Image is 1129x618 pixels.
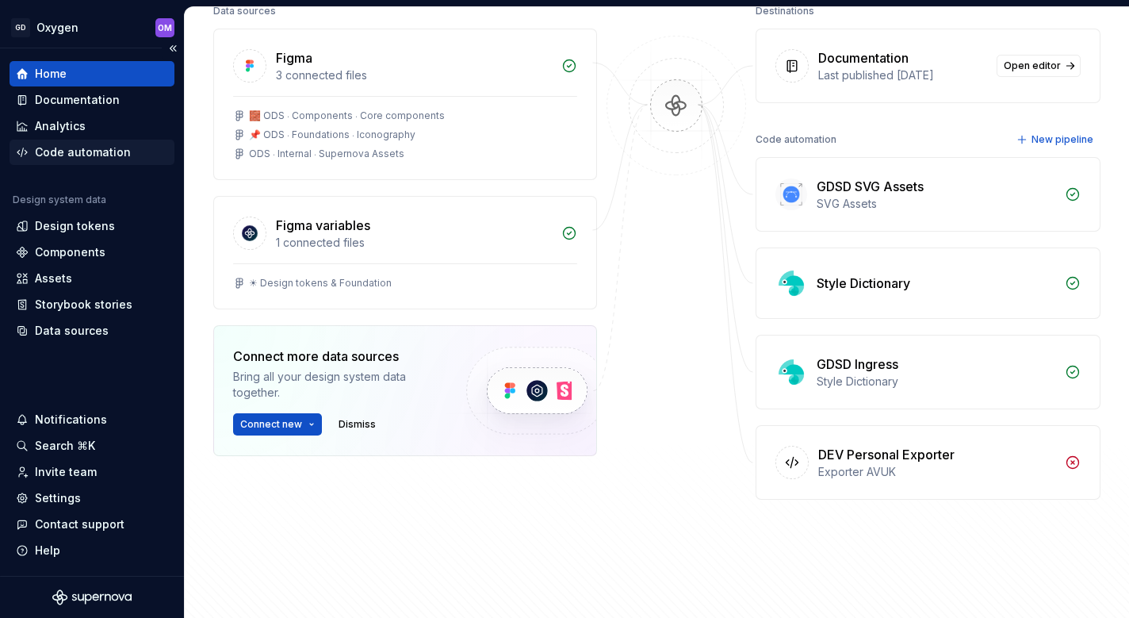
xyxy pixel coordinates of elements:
[10,512,174,537] button: Contact support
[35,244,105,260] div: Components
[10,61,174,86] a: Home
[35,92,120,108] div: Documentation
[36,20,78,36] div: Oxygen
[276,216,370,235] div: Figma variables
[817,374,1055,390] div: Style Dictionary
[10,318,174,344] a: Data sources
[35,144,131,160] div: Code automation
[35,66,67,82] div: Home
[35,490,81,506] div: Settings
[756,129,836,151] div: Code automation
[233,347,439,366] div: Connect more data sources
[818,48,909,67] div: Documentation
[35,516,124,532] div: Contact support
[10,407,174,432] button: Notifications
[249,148,404,160] div: ODS ⸱ Internal ⸱ Supernova Assets
[339,418,376,431] span: Dismiss
[13,194,106,206] div: Design system data
[233,413,322,436] button: Connect new
[276,67,552,83] div: 3 connected files
[158,21,172,34] div: OM
[35,464,97,480] div: Invite team
[10,486,174,511] a: Settings
[10,266,174,291] a: Assets
[10,459,174,485] a: Invite team
[818,67,987,83] div: Last published [DATE]
[1012,129,1100,151] button: New pipeline
[233,369,439,401] div: Bring all your design system data together.
[276,48,312,67] div: Figma
[35,438,95,454] div: Search ⌘K
[35,271,72,286] div: Assets
[240,418,302,431] span: Connect new
[817,355,898,374] div: GDSD Ingress
[35,218,115,234] div: Design tokens
[10,292,174,317] a: Storybook stories
[35,412,107,428] div: Notifications
[35,297,132,313] div: Storybook stories
[3,10,181,44] button: GDOxygenOM
[331,413,383,436] button: Dismiss
[35,323,109,339] div: Data sources
[213,29,597,180] a: Figma3 connected files🧱 ODS ⸱ Components ⸱ Core components📌 ODS ⸱ Foundations ⸱ IconographyODS ⸱ ...
[35,543,60,559] div: Help
[10,213,174,239] a: Design tokens
[997,55,1081,77] a: Open editor
[52,589,132,605] svg: Supernova Logo
[10,87,174,113] a: Documentation
[10,140,174,165] a: Code automation
[818,445,955,464] div: DEV Personal Exporter
[249,109,445,122] div: 🧱 ODS ⸱ Components ⸱ Core components
[276,235,552,251] div: 1 connected files
[1031,133,1093,146] span: New pipeline
[817,196,1055,212] div: SVG Assets
[817,177,924,196] div: GDSD SVG Assets
[10,240,174,265] a: Components
[817,274,910,293] div: Style Dictionary
[1004,59,1061,72] span: Open editor
[213,196,597,309] a: Figma variables1 connected files☀ Design tokens & Foundation
[818,464,1055,480] div: Exporter AVUK
[10,113,174,139] a: Analytics
[35,118,86,134] div: Analytics
[249,277,392,290] div: ☀ Design tokens & Foundation
[249,129,415,141] div: 📌 ODS ⸱ Foundations ⸱ Iconography
[11,18,30,37] div: GD
[162,37,184,59] button: Collapse sidebar
[10,538,174,563] button: Help
[10,433,174,459] button: Search ⌘K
